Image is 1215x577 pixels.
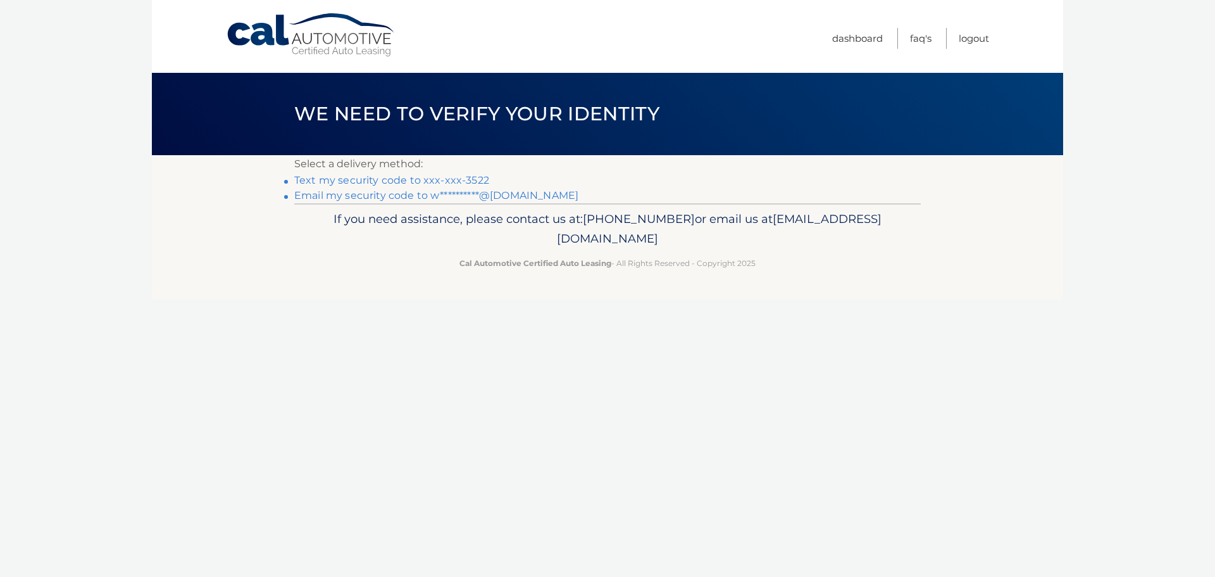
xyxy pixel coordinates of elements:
strong: Cal Automotive Certified Auto Leasing [459,258,611,268]
a: Logout [959,28,989,49]
a: Cal Automotive [226,13,397,58]
a: Email my security code to w**********@[DOMAIN_NAME] [294,189,578,201]
a: Text my security code to xxx-xxx-3522 [294,174,489,186]
span: We need to verify your identity [294,102,659,125]
a: Dashboard [832,28,883,49]
a: FAQ's [910,28,931,49]
p: - All Rights Reserved - Copyright 2025 [302,257,913,270]
p: If you need assistance, please contact us at: or email us at [302,209,913,250]
p: Select a delivery method: [294,155,921,173]
span: [PHONE_NUMBER] [583,212,695,226]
